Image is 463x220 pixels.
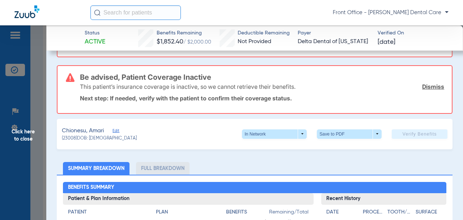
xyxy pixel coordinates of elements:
p: This patient’s insurance coverage is inactive, so we cannot retrieve their benefits. [80,83,296,90]
p: Next step: If needed, verify with the patient to confirm their coverage status. [80,95,444,102]
img: error-icon [66,73,75,82]
img: Search Icon [94,9,101,16]
h3: Be advised, Patient Coverage Inactive [80,74,444,81]
li: Full Breakdown [136,162,190,175]
h4: Patient [68,208,143,216]
span: Edit [112,128,119,135]
span: Status [85,29,105,37]
h4: Date [326,208,357,216]
span: Active [85,37,105,46]
app-breakdown-title: Benefits [226,208,269,219]
span: (23008) DOB: [DEMOGRAPHIC_DATA] [62,136,137,142]
span: / $2,000.00 [183,40,211,45]
h4: Surface [416,208,441,216]
h4: Benefits [226,208,269,216]
app-breakdown-title: Tooth/Quad [387,208,413,219]
span: Benefits Remaining [157,29,211,37]
span: $1,852.40 [157,38,183,45]
input: Search for patients [90,5,181,20]
h4: Plan [156,208,213,216]
span: Delta Dental of [US_STATE] [298,37,371,46]
span: Verified On [378,29,451,37]
app-breakdown-title: Date [326,208,357,219]
span: Deductible Remaining [238,29,290,37]
button: Save to PDF [317,129,382,139]
li: Summary Breakdown [63,162,129,175]
iframe: Chat Widget [427,185,463,220]
h4: Tooth/Quad [387,208,413,216]
span: Not Provided [238,39,271,45]
h4: Procedure [363,208,385,216]
app-breakdown-title: Surface [416,208,441,219]
h2: Benefits Summary [63,182,446,194]
a: Dismiss [422,83,444,90]
h3: Patient & Plan Information [63,193,313,205]
img: Zuub Logo [14,5,39,18]
button: In Network [242,129,307,139]
span: Front Office - [PERSON_NAME] Dental Care [333,9,449,16]
span: [DATE] [378,38,395,47]
span: Remaining/Total [269,208,309,219]
h3: Recent History [321,193,446,205]
span: Chionesu, Amari [62,126,104,136]
span: Payer [298,29,371,37]
app-breakdown-title: Procedure [363,208,385,219]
